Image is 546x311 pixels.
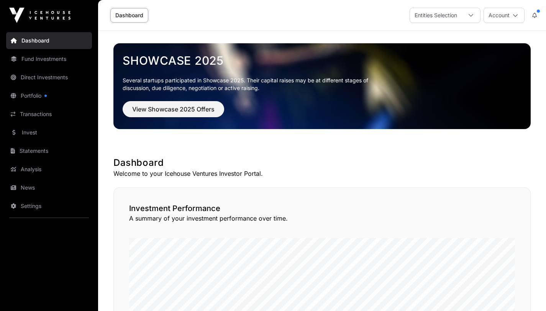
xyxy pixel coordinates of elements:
[123,101,224,117] button: View Showcase 2025 Offers
[6,106,92,123] a: Transactions
[113,43,531,129] img: Showcase 2025
[123,54,521,67] a: Showcase 2025
[113,157,531,169] h1: Dashboard
[113,169,531,178] p: Welcome to your Icehouse Ventures Investor Portal.
[129,214,515,223] p: A summary of your investment performance over time.
[9,8,71,23] img: Icehouse Ventures Logo
[6,51,92,67] a: Fund Investments
[132,105,215,114] span: View Showcase 2025 Offers
[6,87,92,104] a: Portfolio
[110,8,148,23] a: Dashboard
[129,203,515,214] h2: Investment Performance
[6,161,92,178] a: Analysis
[123,77,380,92] p: Several startups participated in Showcase 2025. Their capital raises may be at different stages o...
[6,142,92,159] a: Statements
[6,179,92,196] a: News
[123,109,224,116] a: View Showcase 2025 Offers
[6,198,92,214] a: Settings
[410,8,462,23] div: Entities Selection
[6,124,92,141] a: Invest
[484,8,525,23] button: Account
[6,69,92,86] a: Direct Investments
[6,32,92,49] a: Dashboard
